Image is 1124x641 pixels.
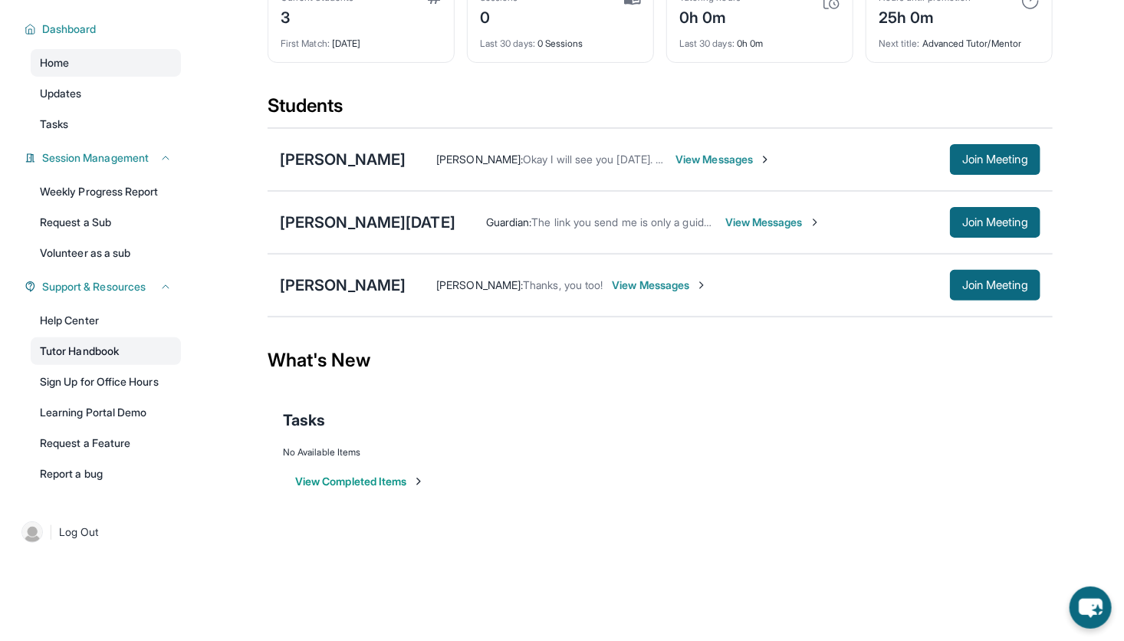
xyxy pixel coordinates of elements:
[436,153,523,166] span: [PERSON_NAME] :
[950,207,1040,238] button: Join Meeting
[675,152,771,167] span: View Messages
[15,515,181,549] a: |Log Out
[31,429,181,457] a: Request a Feature
[31,399,181,426] a: Learning Portal Demo
[486,215,532,228] span: Guardian :
[679,28,840,50] div: 0h 0m
[280,274,406,296] div: [PERSON_NAME]
[962,155,1028,164] span: Join Meeting
[268,94,1053,127] div: Students
[31,110,181,138] a: Tasks
[480,28,641,50] div: 0 Sessions
[36,150,172,166] button: Session Management
[1070,587,1112,629] button: chat-button
[280,149,406,170] div: [PERSON_NAME]
[950,144,1040,175] button: Join Meeting
[281,38,330,49] span: First Match :
[679,4,741,28] div: 0h 0m
[42,21,97,37] span: Dashboard
[40,86,82,101] span: Updates
[31,368,181,396] a: Sign Up for Office Hours
[31,209,181,236] a: Request a Sub
[962,218,1028,227] span: Join Meeting
[40,55,69,71] span: Home
[281,28,442,50] div: [DATE]
[31,178,181,205] a: Weekly Progress Report
[281,4,353,28] div: 3
[480,4,518,28] div: 0
[42,150,149,166] span: Session Management
[879,4,971,28] div: 25h 0m
[31,80,181,107] a: Updates
[31,460,181,488] a: Report a bug
[31,239,181,267] a: Volunteer as a sub
[759,153,771,166] img: Chevron-Right
[283,446,1037,459] div: No Available Items
[532,215,890,228] span: The link you send me is only a guide. I don't think it's a links to video chat.
[36,279,172,294] button: Support & Resources
[40,117,68,132] span: Tasks
[31,49,181,77] a: Home
[725,215,821,230] span: View Messages
[436,278,523,291] span: [PERSON_NAME] :
[950,270,1040,301] button: Join Meeting
[42,279,146,294] span: Support & Resources
[809,216,821,228] img: Chevron-Right
[480,38,535,49] span: Last 30 days :
[523,153,784,166] span: Okay I will see you [DATE]. Thank you for responding.
[49,523,53,541] span: |
[962,281,1028,290] span: Join Meeting
[31,307,181,334] a: Help Center
[879,38,920,49] span: Next title :
[283,409,325,431] span: Tasks
[695,279,708,291] img: Chevron-Right
[21,521,43,543] img: user-img
[879,28,1040,50] div: Advanced Tutor/Mentor
[523,278,603,291] span: Thanks, you too!
[36,21,172,37] button: Dashboard
[268,327,1053,394] div: What's New
[59,524,99,540] span: Log Out
[31,337,181,365] a: Tutor Handbook
[295,474,425,489] button: View Completed Items
[679,38,735,49] span: Last 30 days :
[280,212,455,233] div: [PERSON_NAME][DATE]
[612,278,708,293] span: View Messages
